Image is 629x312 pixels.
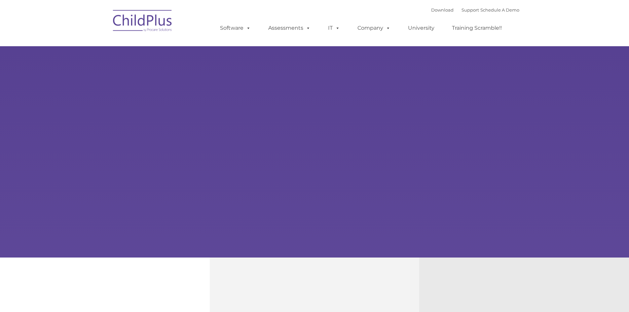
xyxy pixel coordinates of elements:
a: University [401,21,441,35]
font: | [431,7,519,13]
a: Support [462,7,479,13]
a: Download [431,7,454,13]
a: IT [321,21,347,35]
a: Training Scramble!! [445,21,508,35]
a: Company [351,21,397,35]
a: Assessments [262,21,317,35]
a: Software [213,21,257,35]
a: Schedule A Demo [480,7,519,13]
img: ChildPlus by Procare Solutions [110,5,176,38]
